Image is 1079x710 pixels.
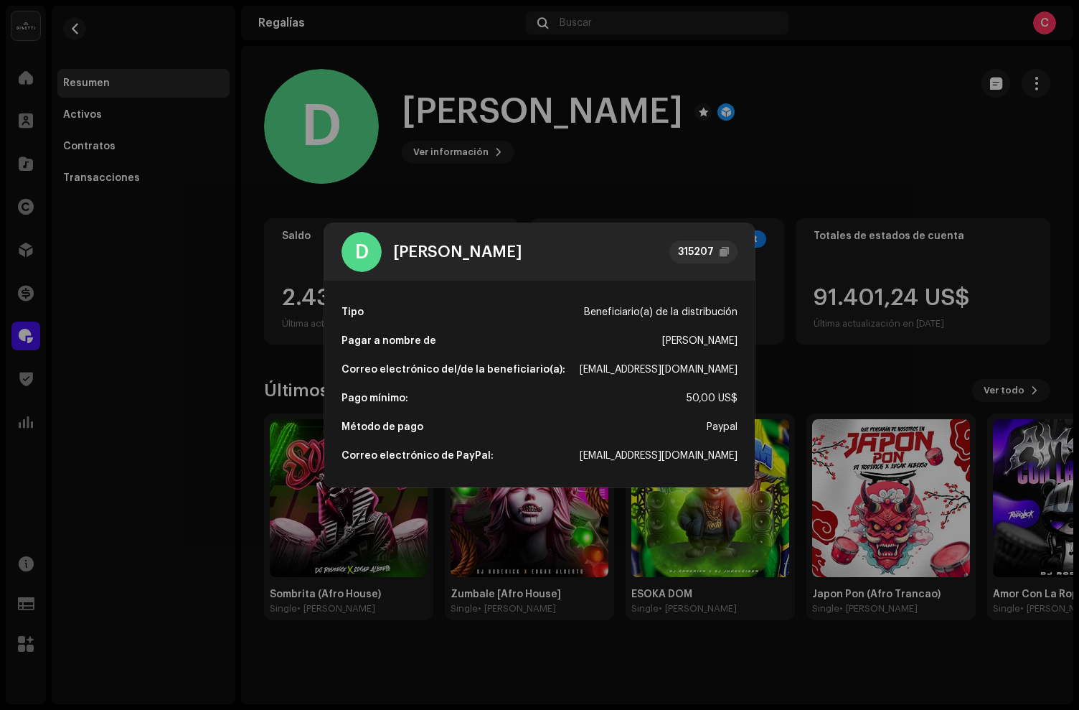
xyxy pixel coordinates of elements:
div: 50,00 US$ [687,384,738,413]
div: Correo electrónico de PayPal: [341,442,494,470]
div: Pago mínimo: [341,384,408,413]
div: [EMAIL_ADDRESS][DOMAIN_NAME] [580,442,738,470]
div: [PERSON_NAME] [393,243,522,261]
div: Método de pago [341,413,423,442]
div: [EMAIL_ADDRESS][DOMAIN_NAME] [580,355,738,384]
div: D [341,232,382,272]
div: 315207 [678,243,714,261]
div: Correo electrónico del/de la beneficiario(a): [341,355,565,384]
div: [PERSON_NAME] [662,327,738,355]
div: Paypal [707,413,738,442]
div: Beneficiario(a) de la distribución [584,298,738,327]
div: Tipo [341,298,364,327]
div: Pagar a nombre de [341,327,436,355]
